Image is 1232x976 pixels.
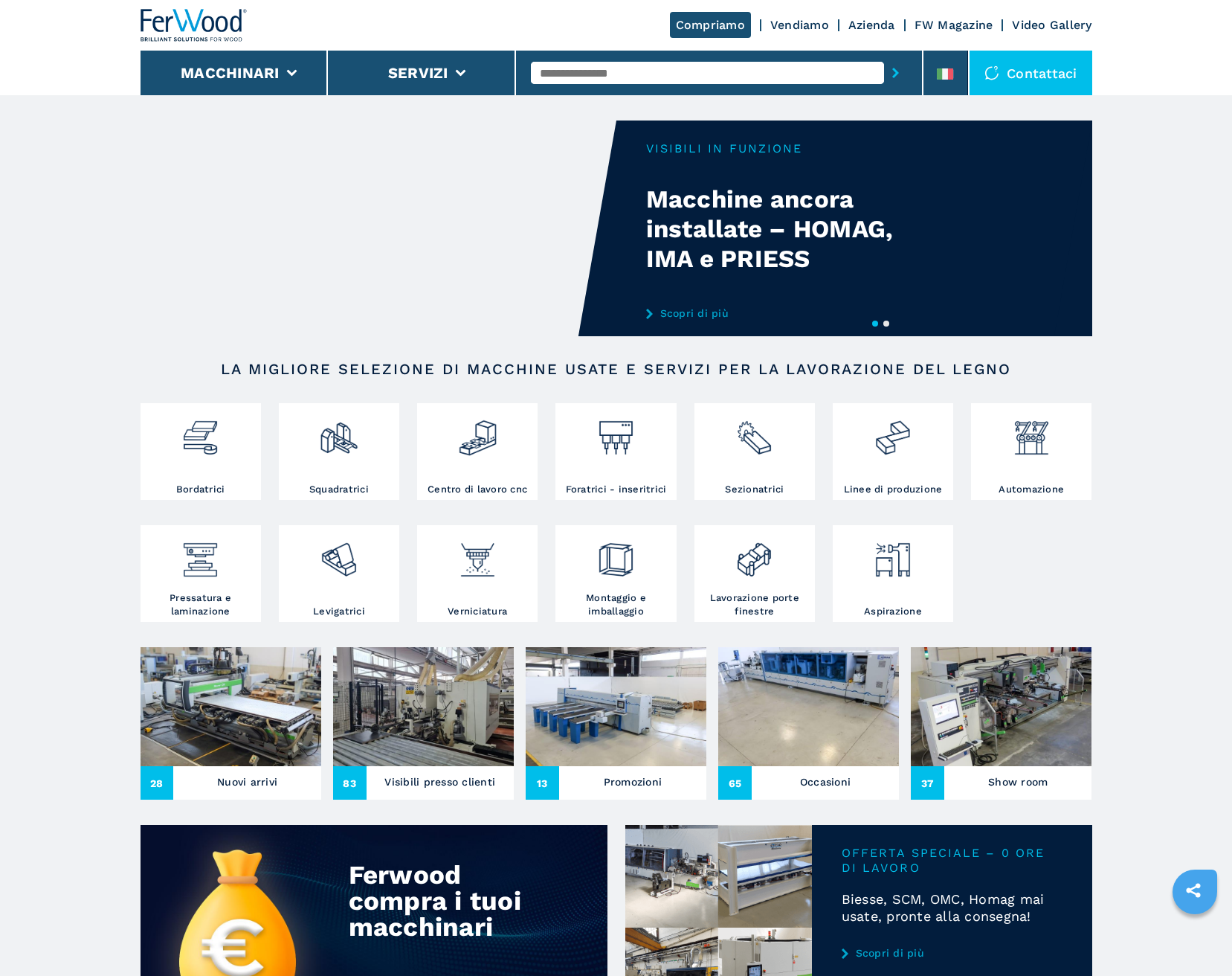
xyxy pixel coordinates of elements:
[911,647,1091,766] img: Show room
[319,407,358,457] img: squadratrici_2.png
[718,647,899,766] img: Occasioni
[670,12,751,38] a: Compriamo
[999,483,1064,496] h3: Automazione
[718,766,752,800] span: 65
[873,407,912,457] img: linee_di_produzione_2.png
[725,483,784,496] h3: Sezionatrici
[144,591,257,618] h3: Pressatura e laminazione
[833,403,953,500] a: Linee di produzione
[333,766,367,800] span: 83
[448,605,507,618] h3: Verniciatura
[872,321,878,327] button: 1
[988,771,1048,792] h3: Show room
[417,525,538,622] a: Verniciatura
[141,403,261,500] a: Bordatrici
[141,525,261,622] a: Pressatura e laminazione
[555,403,676,500] a: Foratrici - inseritrici
[181,407,220,457] img: bordatrici_1.png
[842,947,1062,959] a: Scopri di più
[844,483,943,496] h3: Linee di produzione
[911,766,944,800] span: 37
[566,483,667,496] h3: Foratrici - inseritrici
[911,647,1091,800] a: Show room37Show room
[458,529,497,579] img: verniciatura_1.png
[915,18,993,32] a: FW Magazine
[735,407,774,457] img: sezionatrici_2.png
[694,525,815,622] a: Lavorazione porte finestre
[971,403,1091,500] a: Automazione
[864,605,922,618] h3: Aspirazione
[141,647,321,766] img: Nuovi arrivi
[176,483,225,496] h3: Bordatrici
[646,307,938,319] a: Scopri di più
[694,403,815,500] a: Sezionatrici
[188,360,1045,378] h2: LA MIGLIORE SELEZIONE DI MACCHINE USATE E SERVIZI PER LA LAVORAZIONE DEL LEGNO
[526,647,706,800] a: Promozioni13Promozioni
[141,9,248,42] img: Ferwood
[333,647,514,800] a: Visibili presso clienti83Visibili presso clienti
[217,771,277,792] h3: Nuovi arrivi
[388,64,448,82] button: Servizi
[279,403,399,500] a: Squadratrici
[313,605,365,618] h3: Levigatrici
[718,647,899,800] a: Occasioni65Occasioni
[984,65,999,80] img: Contattaci
[800,771,851,792] h3: Occasioni
[698,591,811,618] h3: Lavorazione porte finestre
[279,525,399,622] a: Levigatrici
[181,529,220,579] img: pressa-strettoia.png
[770,18,829,32] a: Vendiamo
[970,51,1092,95] div: Contattaci
[309,483,369,496] h3: Squadratrici
[596,407,636,457] img: foratrici_inseritrici_2.png
[141,766,174,800] span: 28
[384,771,495,792] h3: Visibili presso clienti
[833,525,953,622] a: Aspirazione
[319,529,358,579] img: levigatrici_2.png
[428,483,527,496] h3: Centro di lavoro cnc
[333,647,514,766] img: Visibili presso clienti
[884,56,907,90] button: submit-button
[1012,407,1051,457] img: automazione.png
[555,525,676,622] a: Montaggio e imballaggio
[141,647,321,800] a: Nuovi arrivi28Nuovi arrivi
[1175,872,1212,909] a: sharethis
[559,591,672,618] h3: Montaggio e imballaggio
[596,529,636,579] img: montaggio_imballaggio_2.png
[1012,18,1091,32] a: Video Gallery
[883,321,889,327] button: 2
[526,766,559,800] span: 13
[526,647,706,766] img: Promozioni
[417,403,538,500] a: Centro di lavoro cnc
[349,862,543,940] div: Ferwood compra i tuoi macchinari
[604,771,662,792] h3: Promozioni
[141,121,616,336] video: Your browser does not support the video tag.
[458,407,497,457] img: centro_di_lavoro_cnc_2.png
[873,529,912,579] img: aspirazione_1.png
[848,18,895,32] a: Azienda
[181,64,280,82] button: Macchinari
[735,529,774,579] img: lavorazione_porte_finestre_2.png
